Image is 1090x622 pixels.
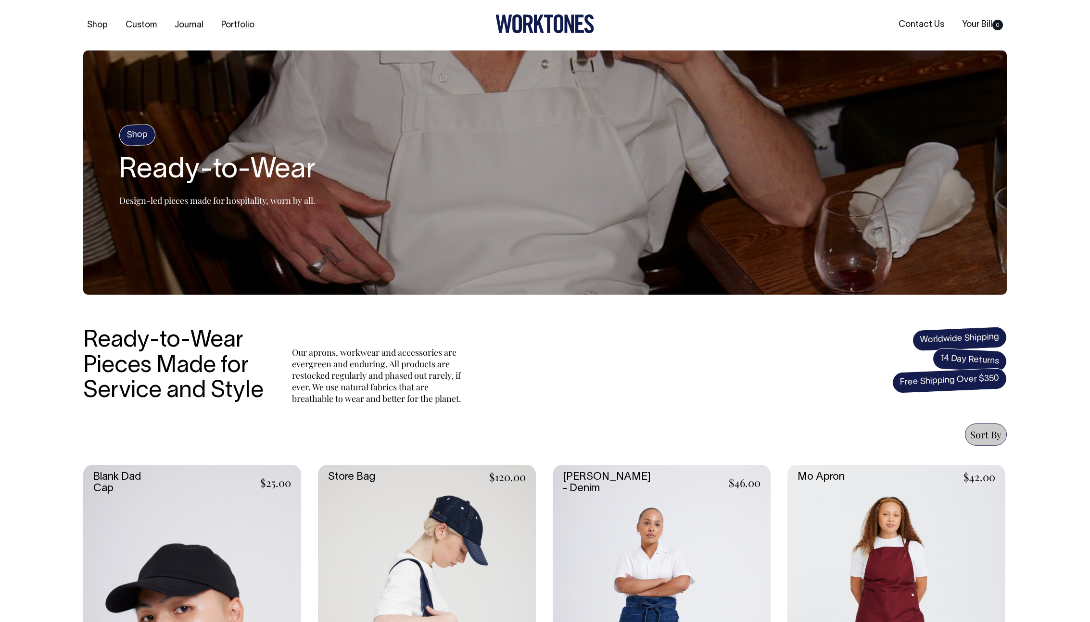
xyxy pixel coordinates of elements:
[217,17,258,33] a: Portfolio
[958,17,1007,33] a: Your Bill0
[83,328,271,404] h3: Ready-to-Wear Pieces Made for Service and Style
[895,17,948,33] a: Contact Us
[122,17,161,33] a: Custom
[171,17,207,33] a: Journal
[119,155,316,186] h2: Ready-to-Wear
[119,195,316,206] p: Design-led pieces made for hospitality, worn by all.
[912,326,1007,351] span: Worldwide Shipping
[970,428,1001,441] span: Sort By
[892,368,1007,394] span: Free Shipping Over $350
[932,348,1007,373] span: 14 Day Returns
[992,20,1003,30] span: 0
[119,124,156,146] h4: Shop
[292,347,465,404] p: Our aprons, workwear and accessories are evergreen and enduring. All products are restocked regul...
[83,17,112,33] a: Shop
